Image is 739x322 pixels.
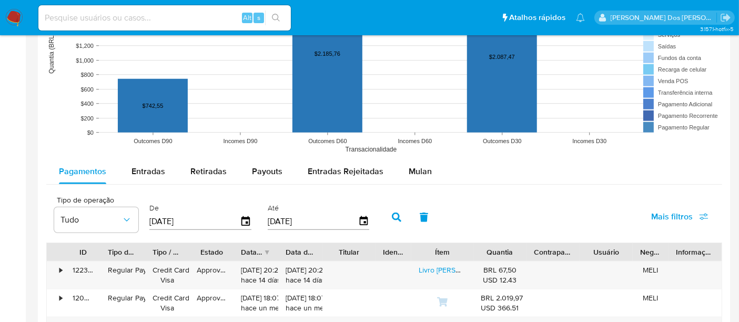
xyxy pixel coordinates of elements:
[257,13,260,23] span: s
[576,13,585,22] a: Notificações
[720,12,731,23] a: Sair
[243,13,251,23] span: Alt
[700,25,734,33] span: 3.157.1-hotfix-5
[38,11,291,25] input: Pesquise usuários ou casos...
[265,11,287,25] button: search-icon
[509,12,565,23] span: Atalhos rápidos
[611,13,717,23] p: renato.lopes@mercadopago.com.br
